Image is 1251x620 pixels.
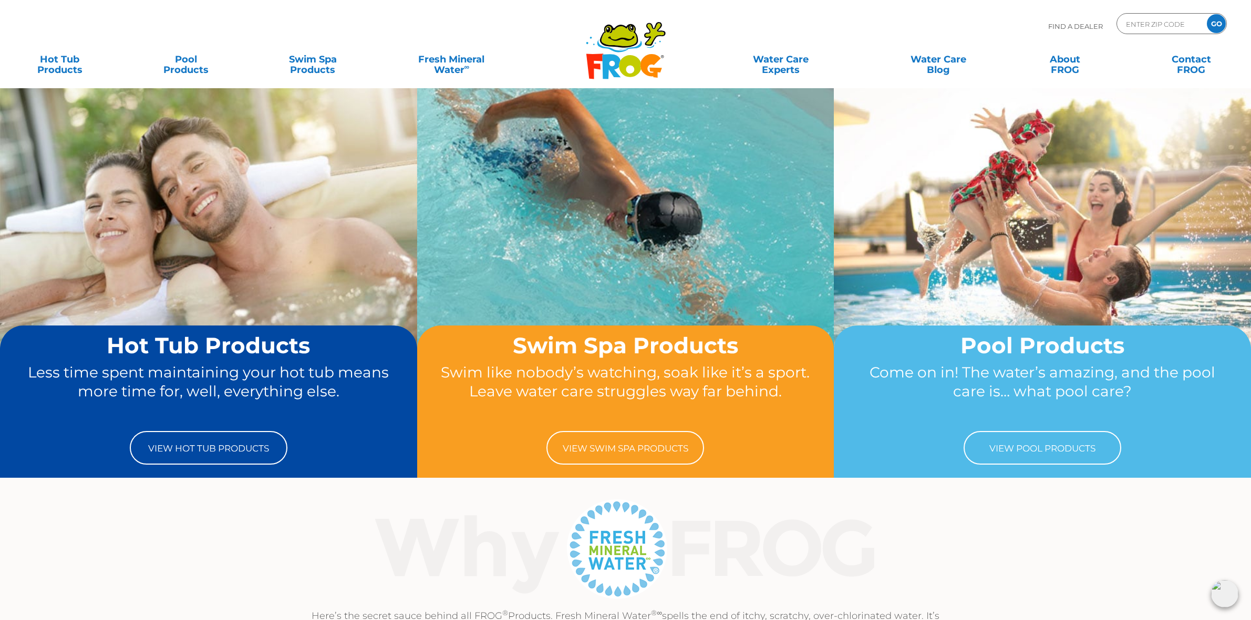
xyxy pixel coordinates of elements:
[354,496,897,601] img: Why Frog
[464,62,470,71] sup: ∞
[264,49,362,70] a: Swim SpaProducts
[854,333,1231,358] h2: Pool Products
[1211,580,1238,607] img: openIcon
[417,88,834,399] img: home-banner-swim-spa-short
[701,49,861,70] a: Water CareExperts
[130,431,287,465] a: View Hot Tub Products
[1016,49,1114,70] a: AboutFROG
[20,363,397,421] p: Less time spent maintaining your hot tub means more time for, well, everything else.
[437,333,814,358] h2: Swim Spa Products
[546,431,704,465] a: View Swim Spa Products
[834,88,1251,399] img: home-banner-pool-short
[854,363,1231,421] p: Come on in! The water’s amazing, and the pool care is… what pool care?
[651,608,662,617] sup: ®∞
[11,49,109,70] a: Hot TubProducts
[137,49,235,70] a: PoolProducts
[889,49,987,70] a: Water CareBlog
[20,333,397,358] h2: Hot Tub Products
[1207,14,1226,33] input: GO
[1125,16,1196,31] input: Zip Code Form
[1142,49,1240,70] a: ContactFROG
[964,431,1121,465] a: View Pool Products
[437,363,814,421] p: Swim like nobody’s watching, soak like it’s a sport. Leave water care struggles way far behind.
[1048,13,1103,39] p: Find A Dealer
[390,49,513,70] a: Fresh MineralWater∞
[502,608,508,617] sup: ®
